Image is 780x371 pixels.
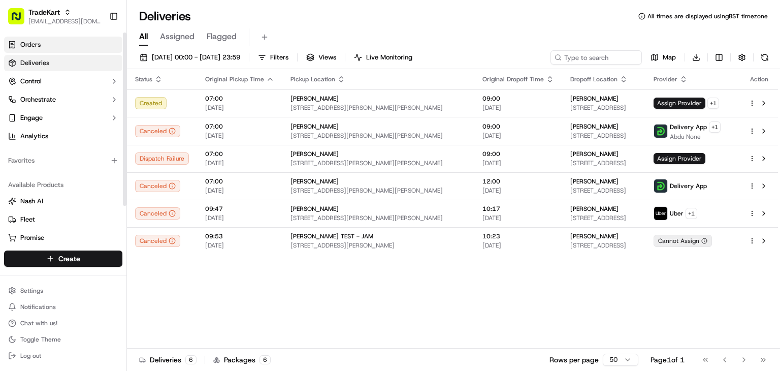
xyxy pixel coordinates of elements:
button: Cannot Assign [654,235,712,247]
span: Original Dropoff Time [482,75,544,83]
span: Create [58,254,80,264]
span: [STREET_ADDRESS][PERSON_NAME][PERSON_NAME] [290,187,466,195]
span: 07:00 [205,95,274,103]
span: Dropoff Location [570,75,617,83]
span: [DATE] [205,132,274,140]
span: [STREET_ADDRESS] [570,104,638,112]
div: 💻 [86,228,94,236]
span: Assign Provider [654,153,705,164]
span: [DATE] [90,184,111,193]
img: deliveryapp_logo.png [654,125,667,138]
span: Pylon [101,252,123,259]
div: 6 [185,355,197,364]
p: Welcome 👋 [10,40,185,56]
span: 09:53 [205,232,274,240]
span: [PERSON_NAME] [31,184,82,193]
button: Engage [4,110,122,126]
div: Action [749,75,770,83]
button: Nash AI [4,193,122,209]
button: [EMAIL_ADDRESS][DOMAIN_NAME] [28,17,101,25]
span: [STREET_ADDRESS] [570,159,638,167]
img: Grace Nketiah [10,175,26,191]
span: [STREET_ADDRESS] [570,187,638,195]
button: TradeKart [28,7,60,17]
a: Powered byPylon [72,251,123,259]
span: [PERSON_NAME] [570,177,619,185]
div: Deliveries [139,355,197,365]
span: Notifications [20,303,56,311]
button: Toggle Theme [4,332,122,347]
img: Nash [10,10,30,30]
div: 📗 [10,228,18,236]
button: Notifications [4,300,122,314]
div: Packages [213,355,271,365]
span: Toggle Theme [20,335,61,344]
span: Engage [20,113,43,122]
img: 1736555255976-a54dd68f-1ca7-489b-9aae-adbdc363a1c4 [10,97,28,115]
button: +1 [707,98,719,109]
a: Analytics [4,128,122,144]
div: Favorites [4,152,122,169]
span: [PERSON_NAME] [290,150,339,158]
span: [STREET_ADDRESS][PERSON_NAME] [290,241,466,250]
span: [PERSON_NAME] [290,177,339,185]
div: Canceled [135,207,180,220]
button: Canceled [135,125,180,137]
span: 07:00 [205,122,274,131]
span: Orders [20,40,41,49]
span: Orchestrate [20,95,56,104]
button: Canceled [135,180,180,192]
span: Filters [270,53,288,62]
span: Fleet [20,215,35,224]
p: Rows per page [549,355,599,365]
span: [PERSON_NAME] [290,95,339,103]
span: Map [663,53,676,62]
span: [STREET_ADDRESS][PERSON_NAME][PERSON_NAME] [290,214,466,222]
span: [DATE] [205,241,274,250]
button: Promise [4,230,122,246]
span: [STREET_ADDRESS] [570,132,638,140]
span: [DATE] [482,187,554,195]
a: Deliveries [4,55,122,71]
button: [DATE] 00:00 - [DATE] 23:59 [135,50,245,65]
button: Views [302,50,341,65]
img: 4920774857489_3d7f54699973ba98c624_72.jpg [21,97,40,115]
span: [STREET_ADDRESS][PERSON_NAME][PERSON_NAME] [290,159,466,167]
div: Available Products [4,177,122,193]
div: Canceled [135,235,180,247]
span: 07:00 [205,177,274,185]
a: Orders [4,37,122,53]
button: See all [157,130,185,142]
a: Promise [8,233,118,242]
input: Type to search [550,50,642,65]
button: Filters [253,50,293,65]
img: 1736555255976-a54dd68f-1ca7-489b-9aae-adbdc363a1c4 [20,185,28,193]
span: Control [20,77,42,86]
a: Fleet [8,215,118,224]
span: [PERSON_NAME] TEST - JAM [290,232,373,240]
button: Map [646,50,680,65]
span: [PERSON_NAME] [31,157,82,165]
span: [PERSON_NAME] [570,122,619,131]
span: 12:00 [482,177,554,185]
span: Knowledge Base [20,227,78,237]
span: [STREET_ADDRESS][PERSON_NAME][PERSON_NAME] [290,132,466,140]
button: TradeKart[EMAIL_ADDRESS][DOMAIN_NAME] [4,4,105,28]
span: [PERSON_NAME] [570,205,619,213]
span: [DATE] [205,159,274,167]
span: Live Monitoring [366,53,412,62]
button: Fleet [4,211,122,228]
button: Live Monitoring [349,50,417,65]
button: Chat with us! [4,316,122,330]
span: Uber [670,209,684,218]
button: +1 [709,121,721,133]
span: [DATE] [482,214,554,222]
h1: Deliveries [139,8,191,24]
span: Log out [20,352,41,360]
span: [DATE] 00:00 - [DATE] 23:59 [152,53,240,62]
span: Assign Provider [654,98,705,109]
